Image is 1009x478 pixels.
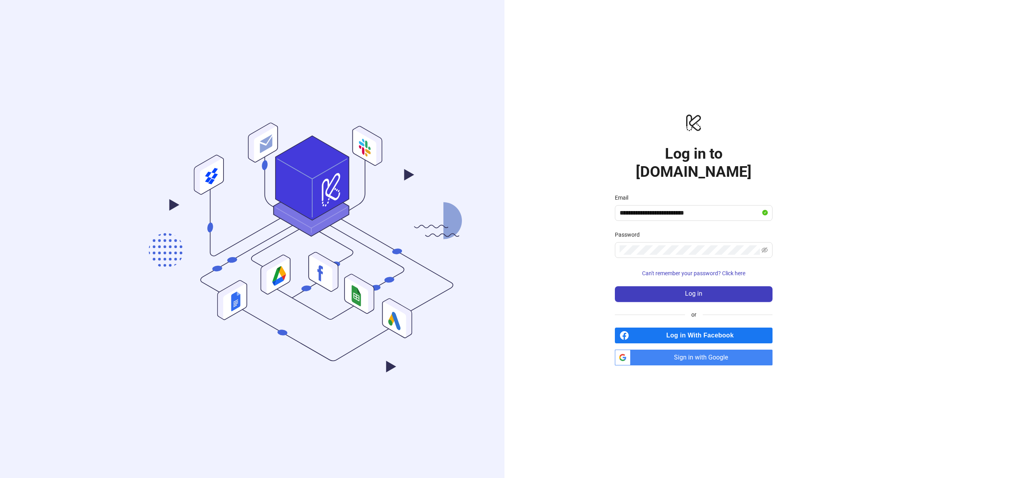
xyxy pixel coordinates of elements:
[761,247,768,253] span: eye-invisible
[634,350,773,365] span: Sign in with Google
[642,270,745,276] span: Can't remember your password? Click here
[685,290,702,297] span: Log in
[615,270,773,276] a: Can't remember your password? Click here
[615,286,773,302] button: Log in
[615,328,773,343] a: Log in With Facebook
[620,208,761,218] input: Email
[615,267,773,280] button: Can't remember your password? Click here
[615,350,773,365] a: Sign in with Google
[632,328,773,343] span: Log in With Facebook
[615,193,633,202] label: Email
[620,245,760,255] input: Password
[615,230,645,239] label: Password
[685,310,703,319] span: or
[615,145,773,181] h1: Log in to [DOMAIN_NAME]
